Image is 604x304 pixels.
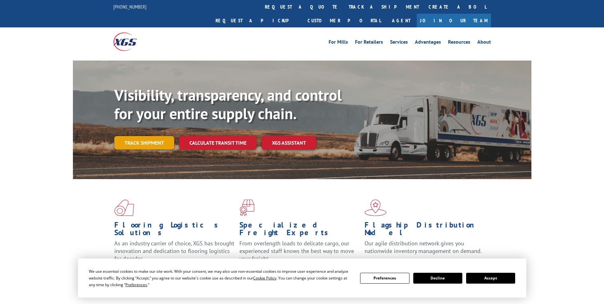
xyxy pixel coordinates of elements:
a: Services [390,40,408,47]
a: Request a pickup [211,14,303,27]
a: For Mills [329,40,348,47]
button: Decline [413,273,462,284]
img: xgs-icon-total-supply-chain-intelligence-red [114,199,134,216]
span: Preferences [125,282,147,287]
a: For Retailers [355,40,383,47]
a: Agent [386,14,417,27]
h1: Flagship Distribution Model [365,221,485,240]
div: We use essential cookies to make our site work. With your consent, we may also use non-essential ... [89,268,352,288]
a: Track shipment [114,136,174,149]
a: About [477,40,491,47]
a: Join Our Team [417,14,491,27]
button: Accept [466,273,515,284]
a: Customer Portal [303,14,386,27]
a: XGS ASSISTANT [262,136,316,150]
a: [PHONE_NUMBER] [113,4,146,10]
div: Cookie Consent Prompt [78,258,526,298]
h1: Specialized Freight Experts [239,221,360,240]
a: Advantages [415,40,441,47]
img: xgs-icon-flagship-distribution-model-red [365,199,387,216]
p: From overlength loads to delicate cargo, our experienced staff knows the best way to move your fr... [239,240,360,268]
span: Our agile distribution network gives you nationwide inventory management on demand. [365,240,482,255]
h1: Flooring Logistics Solutions [114,221,235,240]
b: Visibility, transparency, and control for your entire supply chain. [114,85,342,123]
span: As an industry carrier of choice, XGS has brought innovation and dedication to flooring logistics... [114,240,234,262]
span: Cookie Policy [253,275,276,281]
a: Resources [448,40,470,47]
img: xgs-icon-focused-on-flooring-red [239,199,254,216]
a: Calculate transit time [179,136,257,150]
button: Preferences [360,273,409,284]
